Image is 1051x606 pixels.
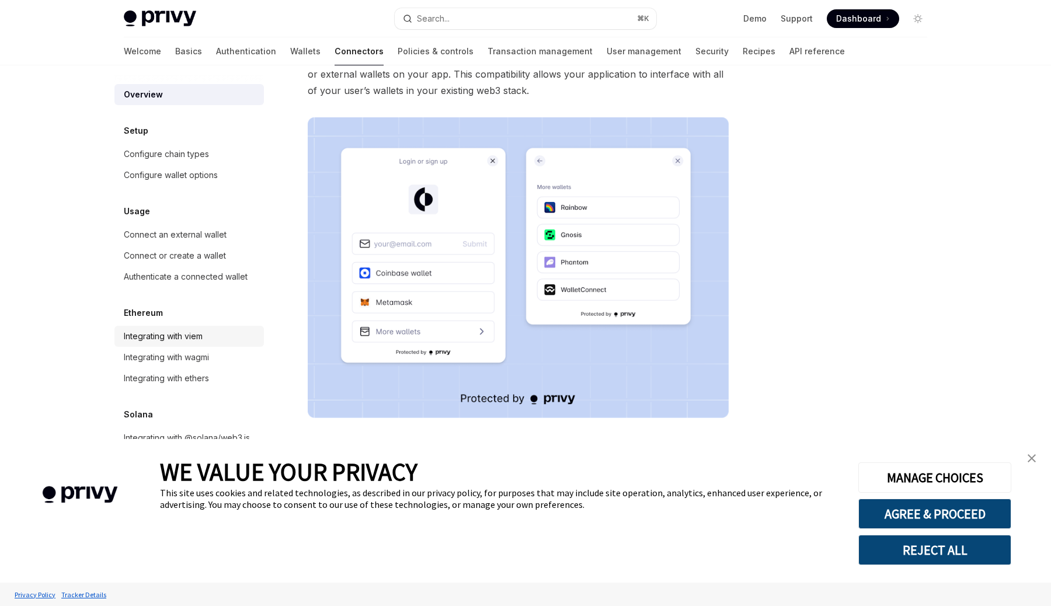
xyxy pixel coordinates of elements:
[290,37,321,65] a: Wallets
[124,270,248,284] div: Authenticate a connected wallet
[417,12,450,26] div: Search...
[836,13,881,25] span: Dashboard
[858,462,1011,493] button: MANAGE CHOICES
[308,50,729,99] span: You can integrate Wagmi, Viem, Ethers, @solana/web3.js, and web3swift to manage embedded or exter...
[216,37,276,65] a: Authentication
[124,249,226,263] div: Connect or create a wallet
[1020,447,1043,470] a: close banner
[114,224,264,245] a: Connect an external wallet
[789,37,845,65] a: API reference
[114,144,264,165] a: Configure chain types
[637,14,649,23] span: ⌘ K
[607,37,681,65] a: User management
[124,306,163,320] h5: Ethereum
[858,499,1011,529] button: AGREE & PROCEED
[124,408,153,422] h5: Solana
[488,37,593,65] a: Transaction management
[124,431,250,445] div: Integrating with @solana/web3.js
[858,535,1011,565] button: REJECT ALL
[58,584,109,605] a: Tracker Details
[114,326,264,347] a: Integrating with viem
[308,117,729,418] img: Connectors3
[909,9,927,28] button: Toggle dark mode
[114,84,264,105] a: Overview
[124,88,163,102] div: Overview
[175,37,202,65] a: Basics
[743,37,775,65] a: Recipes
[124,350,209,364] div: Integrating with wagmi
[124,37,161,65] a: Welcome
[781,13,813,25] a: Support
[124,204,150,218] h5: Usage
[114,427,264,448] a: Integrating with @solana/web3.js
[743,13,767,25] a: Demo
[124,11,196,27] img: light logo
[160,457,417,487] span: WE VALUE YOUR PRIVACY
[124,168,218,182] div: Configure wallet options
[398,37,474,65] a: Policies & controls
[18,469,142,520] img: company logo
[395,8,656,29] button: Search...⌘K
[114,368,264,389] a: Integrating with ethers
[114,266,264,287] a: Authenticate a connected wallet
[124,371,209,385] div: Integrating with ethers
[114,347,264,368] a: Integrating with wagmi
[114,245,264,266] a: Connect or create a wallet
[695,37,729,65] a: Security
[335,37,384,65] a: Connectors
[160,487,841,510] div: This site uses cookies and related technologies, as described in our privacy policy, for purposes...
[124,228,227,242] div: Connect an external wallet
[827,9,899,28] a: Dashboard
[114,165,264,186] a: Configure wallet options
[124,124,148,138] h5: Setup
[124,329,203,343] div: Integrating with viem
[1028,454,1036,462] img: close banner
[124,147,209,161] div: Configure chain types
[12,584,58,605] a: Privacy Policy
